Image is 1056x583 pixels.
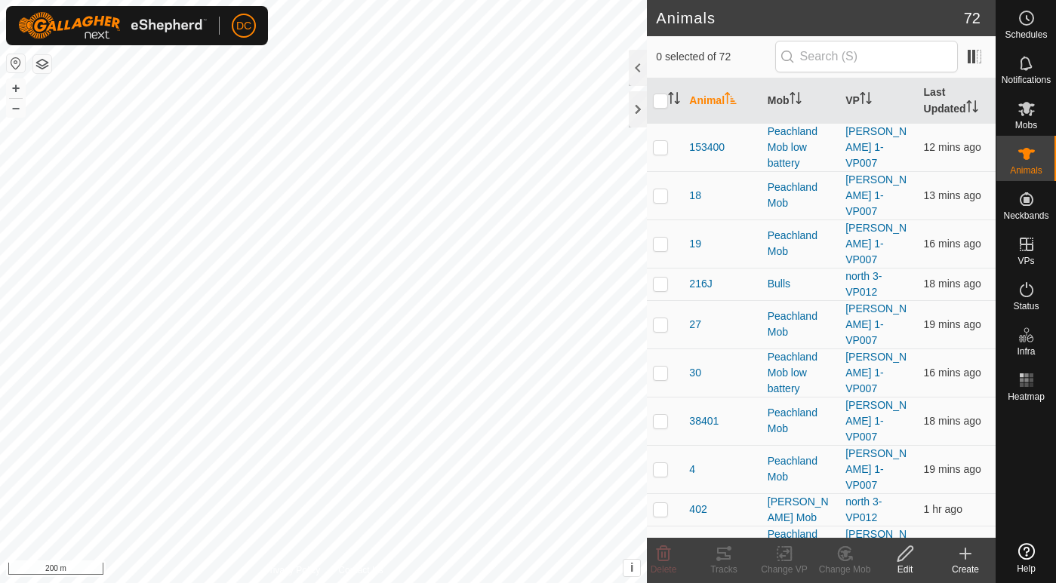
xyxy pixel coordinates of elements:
span: 7 Oct 2025, 3:36 pm [924,238,981,250]
button: – [7,99,25,117]
button: i [623,560,640,576]
p-sorticon: Activate to sort [860,94,872,106]
span: 18 [689,188,701,204]
div: Change VP [754,563,814,576]
a: Help [996,537,1056,579]
a: [PERSON_NAME] 1-VP007 [845,302,907,346]
span: 19 [689,236,701,252]
th: VP [839,78,917,124]
p-sorticon: Activate to sort [725,94,737,106]
span: 4 [689,462,695,477]
button: Reset Map [7,54,25,72]
div: Edit [875,563,935,576]
span: 72 [964,7,981,29]
span: 7 Oct 2025, 3:34 pm [924,463,981,475]
span: Notifications [1002,75,1051,84]
div: Peachland Mob [768,405,833,437]
div: Peachland Mob low battery [768,526,833,574]
span: 7 Oct 2025, 3:40 pm [924,141,981,153]
span: 0 selected of 72 [656,49,774,65]
img: Gallagher Logo [18,12,207,39]
h2: Animals [656,9,963,27]
span: 153400 [689,140,725,155]
span: 7 Oct 2025, 3:35 pm [924,415,981,427]
div: Peachland Mob [768,180,833,211]
div: Peachland Mob low battery [768,349,833,397]
span: Heatmap [1008,392,1045,401]
a: [PERSON_NAME] 1-VP007 [845,351,907,394]
div: Peachland Mob [768,308,833,340]
div: Peachland Mob low battery [768,124,833,171]
a: [PERSON_NAME] 1-VP007 [845,173,907,217]
span: 7 Oct 2025, 3:34 pm [924,278,981,290]
a: [PERSON_NAME] 1-VP007 [845,399,907,443]
a: north 3-VP012 [845,496,882,523]
span: VPs [1018,256,1034,265]
div: Peachland Mob [768,228,833,259]
span: Delete [651,564,677,575]
span: Schedules [1005,30,1047,39]
span: 7 Oct 2025, 3:40 pm [924,189,981,201]
span: 216J [689,276,712,292]
a: Privacy Policy [264,563,321,577]
span: i [630,561,633,574]
th: Mob [762,78,839,124]
a: [PERSON_NAME] 1-VP007 [845,222,907,265]
input: Search (S) [775,41,958,72]
p-sorticon: Activate to sort [966,103,978,115]
a: north 3-VP012 [845,270,882,298]
span: 7 Oct 2025, 3:33 pm [924,318,981,330]
span: 7 Oct 2025, 3:37 pm [924,367,981,379]
div: Bulls [768,276,833,292]
span: Mobs [1015,121,1037,130]
span: DC [236,18,251,34]
a: [PERSON_NAME] 1-VP007 [845,528,907,572]
p-sorticon: Activate to sort [790,94,802,106]
div: Peachland Mob [768,453,833,485]
span: Neckbands [1003,211,1048,220]
div: [PERSON_NAME] Mob [768,494,833,526]
span: 7 Oct 2025, 2:37 pm [924,503,962,515]
span: 402 [689,502,707,517]
button: + [7,79,25,97]
p-sorticon: Activate to sort [668,94,680,106]
span: 27 [689,317,701,333]
span: 38401 [689,413,719,429]
div: Create [935,563,996,576]
div: Change Mob [814,563,875,576]
a: Contact Us [338,563,383,577]
span: Status [1013,302,1039,311]
div: Tracks [694,563,754,576]
a: [PERSON_NAME] 1-VP007 [845,125,907,169]
span: Infra [1017,347,1035,356]
a: [PERSON_NAME] 1-VP007 [845,447,907,491]
th: Animal [683,78,761,124]
span: Animals [1010,166,1042,175]
span: Help [1017,564,1036,573]
th: Last Updated [918,78,996,124]
span: 30 [689,365,701,381]
button: Map Layers [33,55,51,73]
